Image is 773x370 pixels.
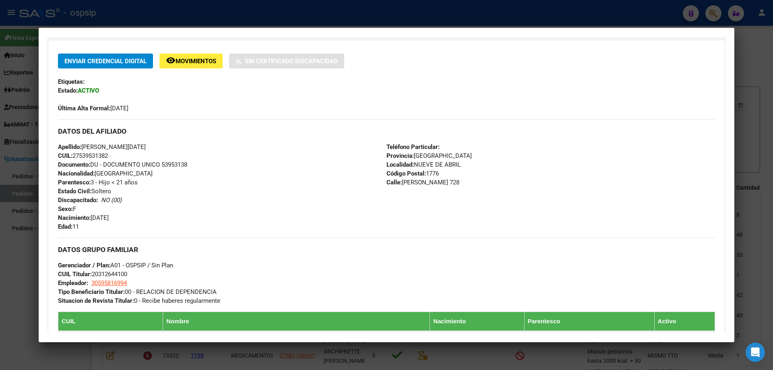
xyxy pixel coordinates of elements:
[58,161,187,168] span: DU - DOCUMENTO UNICO 53953138
[386,152,472,159] span: [GEOGRAPHIC_DATA]
[386,161,414,168] strong: Localidad:
[58,54,153,68] button: Enviar Credencial Digital
[58,205,76,213] span: F
[58,245,715,254] h3: DATOS GRUPO FAMILIAR
[746,343,765,362] div: Open Intercom Messenger
[58,279,88,287] strong: Empleador:
[58,152,108,159] span: 27539531382
[58,161,90,168] strong: Documento:
[58,297,220,304] span: 0 - Recibe haberes regularmente
[430,312,524,331] th: Nacimiento
[163,331,430,351] td: [PERSON_NAME]
[386,161,461,168] span: NUEVE DE ABRIL
[58,288,217,296] span: 00 - RELACION DE DEPENDENCIA
[166,56,176,65] mat-icon: remove_red_eye
[229,54,344,68] button: Sin Certificado Discapacidad
[58,271,92,278] strong: CUIL Titular:
[64,58,147,65] span: Enviar Credencial Digital
[386,170,426,177] strong: Código Postal:
[159,54,223,68] button: Movimientos
[58,297,134,304] strong: Situacion de Revista Titular:
[58,205,73,213] strong: Sexo:
[386,179,402,186] strong: Calle:
[524,312,654,331] th: Parentesco
[58,87,78,94] strong: Estado:
[386,179,459,186] span: [PERSON_NAME] 728
[58,105,128,112] span: [DATE]
[58,105,110,112] strong: Última Alta Formal:
[58,196,98,204] strong: Discapacitado:
[101,196,122,204] i: NO (00)
[58,78,85,85] strong: Etiquetas:
[58,214,109,221] span: [DATE]
[245,58,338,65] span: Sin Certificado Discapacidad
[58,143,146,151] span: [PERSON_NAME][DATE]
[58,179,138,186] span: 3 - Hijo < 21 años
[91,279,127,287] span: 30595816994
[176,58,216,65] span: Movimientos
[58,188,111,195] span: Soltero
[58,271,127,278] span: 20312644100
[386,170,439,177] span: 1776
[58,214,91,221] strong: Nacimiento:
[524,331,654,351] td: 0 - Titular
[58,312,163,331] th: CUIL
[58,223,72,230] strong: Edad:
[58,179,91,186] strong: Parentesco:
[58,223,79,230] span: 11
[163,312,430,331] th: Nombre
[58,143,81,151] strong: Apellido:
[58,152,72,159] strong: CUIL:
[58,188,91,195] strong: Estado Civil:
[654,312,715,331] th: Activo
[58,127,715,136] h3: DATOS DEL AFILIADO
[386,143,440,151] strong: Teléfono Particular:
[58,262,173,269] span: A01 - OSPSIP / Sin Plan
[58,170,95,177] strong: Nacionalidad:
[78,87,99,94] strong: ACTIVO
[58,288,125,296] strong: Tipo Beneficiario Titular:
[386,152,414,159] strong: Provincia:
[430,331,524,351] td: [DATE]
[58,170,153,177] span: [GEOGRAPHIC_DATA]
[58,262,110,269] strong: Gerenciador / Plan:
